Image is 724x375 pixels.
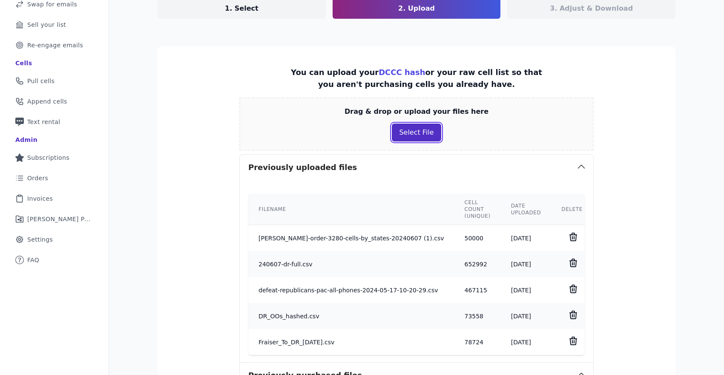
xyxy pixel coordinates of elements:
a: Subscriptions [7,148,102,167]
div: Cells [15,59,32,67]
a: Text rental [7,112,102,131]
td: 652992 [454,251,500,277]
p: 1. Select [225,3,259,14]
button: Select File [392,124,441,141]
td: [DATE] [501,277,552,303]
a: Orders [7,169,102,187]
span: Invoices [27,194,53,203]
span: Settings [27,235,53,244]
span: Text rental [27,118,60,126]
a: [PERSON_NAME] Performance [7,210,102,228]
a: Append cells [7,92,102,111]
span: Subscriptions [27,153,69,162]
td: Fraiser_To_DR_[DATE].csv [248,329,454,355]
td: 73558 [454,303,500,329]
td: 50000 [454,225,500,251]
th: Cell count (unique) [454,194,500,225]
h3: Previously uploaded files [248,162,357,173]
td: defeat-republicans-pac-all-phones-2024-05-17-10-20-29.csv [248,277,454,303]
th: Filename [248,194,454,225]
span: [PERSON_NAME] Performance [27,215,92,223]
th: Date uploaded [501,194,552,225]
p: You can upload your or your raw cell list so that you aren't purchasing cells you already have. [284,66,549,90]
span: Orders [27,174,48,182]
a: Sell your list [7,15,102,34]
p: 3. Adjust & Download [550,3,633,14]
td: [DATE] [501,251,552,277]
div: Admin [15,136,37,144]
td: DR_OOs_hashed.csv [248,303,454,329]
p: Drag & drop or upload your files here [345,107,488,117]
span: Re-engage emails [27,41,83,49]
span: Pull cells [27,77,55,85]
a: Pull cells [7,72,102,90]
span: Sell your list [27,20,66,29]
td: [DATE] [501,303,552,329]
span: Append cells [27,97,67,106]
a: Re-engage emails [7,36,102,55]
a: DCCC hash [379,68,425,77]
td: 78724 [454,329,500,355]
td: [DATE] [501,225,552,251]
a: Settings [7,230,102,249]
p: 2. Upload [398,3,435,14]
span: FAQ [27,256,39,264]
a: FAQ [7,251,102,269]
td: [DATE] [501,329,552,355]
a: Invoices [7,189,102,208]
th: Delete [551,194,593,225]
button: Previously uploaded files [240,155,593,180]
td: 467115 [454,277,500,303]
td: 240607-dr-full.csv [248,251,454,277]
td: [PERSON_NAME]-order-3280-cells-by_states-20240607 (1).csv [248,225,454,251]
